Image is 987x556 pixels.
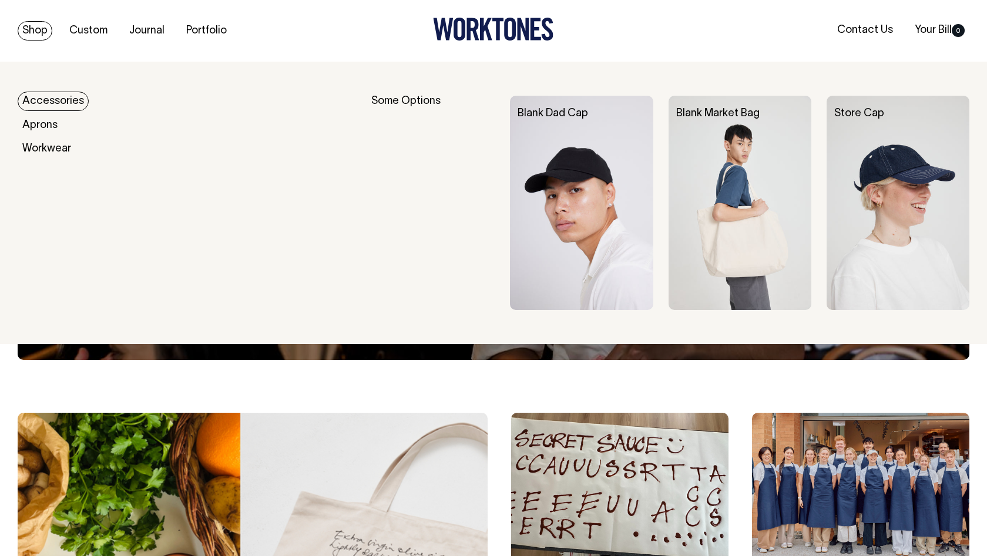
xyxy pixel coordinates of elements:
[18,21,52,41] a: Shop
[676,109,760,119] a: Blank Market Bag
[510,96,653,310] img: Blank Dad Cap
[371,96,495,310] div: Some Options
[65,21,112,41] a: Custom
[834,109,884,119] a: Store Cap
[910,21,969,40] a: Your Bill0
[182,21,231,41] a: Portfolio
[18,92,89,111] a: Accessories
[952,24,965,37] span: 0
[18,116,62,135] a: Aprons
[518,109,588,119] a: Blank Dad Cap
[18,139,76,159] a: Workwear
[827,96,969,310] img: Store Cap
[669,96,811,310] img: Blank Market Bag
[125,21,169,41] a: Journal
[832,21,898,40] a: Contact Us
